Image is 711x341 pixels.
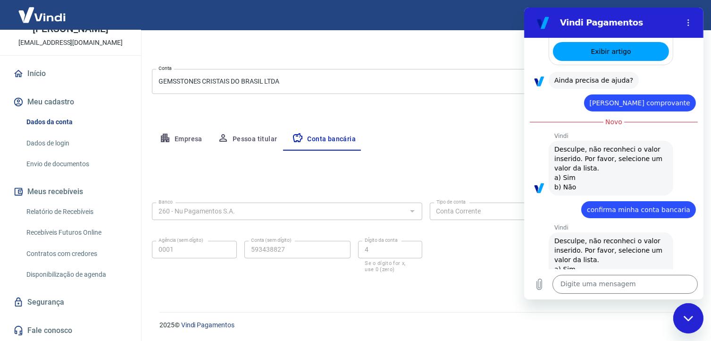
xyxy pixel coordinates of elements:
[210,128,285,151] button: Pessoa titular
[23,202,130,222] a: Relatório de Recebíveis
[152,128,210,151] button: Empresa
[159,237,203,244] label: Agência (sem dígito)
[11,320,130,341] a: Fale conosco
[11,63,130,84] a: Início
[524,8,703,299] iframe: Janela de mensagens
[11,0,73,29] img: Vindi
[159,320,688,330] p: 2025 ©
[365,260,415,273] p: Se o dígito for x, use 0 (zero)
[11,92,130,112] button: Meu cadastro
[666,7,700,24] button: Sair
[11,292,130,313] a: Segurança
[23,265,130,284] a: Disponibilização de agenda
[251,237,292,244] label: Conta (sem dígito)
[159,65,172,72] label: Conta
[159,198,173,205] label: Banco
[23,134,130,153] a: Dados de login
[284,128,363,151] button: Conta bancária
[23,154,130,174] a: Envio de documentos
[33,24,108,34] p: [PERSON_NAME]
[436,198,466,205] label: Tipo de conta
[152,69,700,94] div: GEMSSTONES CRISTAIS DO BRASIL LTDA
[18,38,123,48] p: [EMAIL_ADDRESS][DOMAIN_NAME]
[23,223,130,242] a: Recebíveis Futuros Online
[365,237,398,244] label: Dígito da conta
[181,321,234,329] a: Vindi Pagamentos
[23,112,130,132] a: Dados da conta
[23,244,130,264] a: Contratos com credores
[11,181,130,202] button: Meus recebíveis
[673,303,703,333] iframe: Botão para abrir a janela de mensagens, conversa em andamento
